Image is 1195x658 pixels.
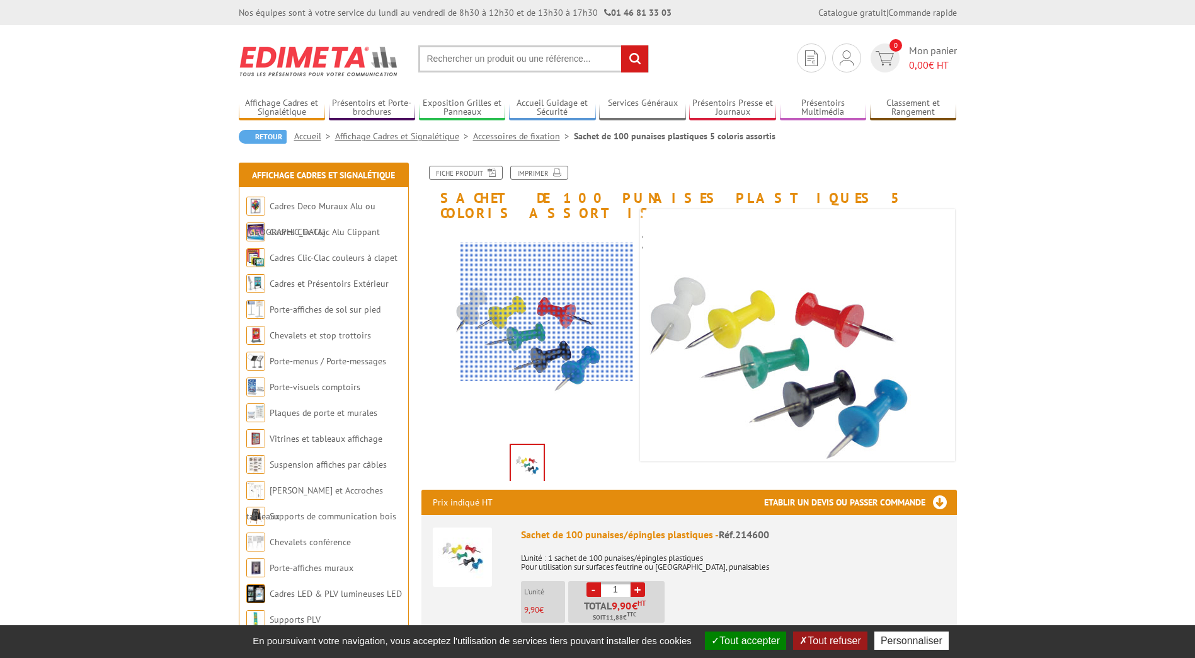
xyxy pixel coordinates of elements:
a: Accessoires de fixation [473,130,574,142]
img: Cimaises et Accroches tableaux [246,481,265,500]
img: Suspension affiches par câbles [246,455,265,474]
a: Supports de communication bois [270,511,396,522]
div: | [818,6,957,19]
button: Tout refuser [793,632,867,650]
strong: 01 46 81 33 03 [604,7,672,18]
a: Porte-affiches de sol sur pied [270,304,380,315]
a: Cadres LED & PLV lumineuses LED [270,588,402,599]
a: Porte-visuels comptoirs [270,381,360,393]
img: Edimeta [239,38,399,84]
a: Retour [239,130,287,144]
a: - [586,582,601,597]
a: Accueil [294,130,335,142]
span: Soit € [593,613,636,623]
a: Affichage Cadres et Signalétique [239,98,326,118]
sup: HT [638,599,646,608]
a: Supports PLV [270,614,321,625]
button: Tout accepter [705,632,786,650]
button: Personnaliser (fenêtre modale) [874,632,949,650]
span: € [632,601,638,611]
input: rechercher [621,45,648,72]
a: Vitrines et tableaux affichage [270,433,382,444]
span: 0,00 [909,59,929,71]
img: Cadres Deco Muraux Alu ou Bois [246,197,265,216]
p: Total [571,601,665,623]
a: [PERSON_NAME] et Accroches tableaux [246,485,383,522]
img: Porte-menus / Porte-messages [246,352,265,371]
a: Catalogue gratuit [818,7,886,18]
img: Plaques de porte et murales [246,403,265,422]
img: accessoires_de_fixation_214600.jpg [588,167,966,545]
a: Cadres Deco Muraux Alu ou [GEOGRAPHIC_DATA] [246,200,375,238]
h3: Etablir un devis ou passer commande [764,490,957,515]
span: Réf.214600 [719,528,769,541]
div: Sachet de 100 punaises/épingles plastiques - [521,528,946,542]
span: € HT [909,58,957,72]
img: Cadres LED & PLV lumineuses LED [246,584,265,603]
a: Imprimer [510,166,568,180]
a: Cadres Clic-Clac Alu Clippant [270,226,380,238]
img: Porte-affiches muraux [246,558,265,577]
div: Nos équipes sont à votre service du lundi au vendredi de 8h30 à 12h30 et de 13h30 à 17h30 [239,6,672,19]
h1: Sachet de 100 punaises plastiques 5 coloris assortis [412,166,966,221]
a: Présentoirs et Porte-brochures [329,98,416,118]
a: Porte-menus / Porte-messages [270,355,386,367]
a: Plaques de porte et murales [270,407,377,418]
a: Cadres Clic-Clac couleurs à clapet [270,252,397,263]
a: Commande rapide [888,7,957,18]
img: Chevalets conférence [246,533,265,551]
img: Cadres Clic-Clac couleurs à clapet [246,248,265,267]
img: Supports PLV [246,610,265,629]
img: Porte-visuels comptoirs [246,378,265,396]
span: Mon panier [909,43,957,72]
p: L'unité : 1 sachet de 100 punaises/épingles plastiques Pour utilisation sur surfaces feutrine ou ... [521,545,946,572]
a: Porte-affiches muraux [270,562,353,574]
p: Prix indiqué HT [433,490,493,515]
a: Services Généraux [599,98,686,118]
span: 0 [889,39,902,52]
a: Accueil Guidage et Sécurité [509,98,596,118]
img: Vitrines et tableaux affichage [246,429,265,448]
img: Chevalets et stop trottoirs [246,326,265,345]
input: Rechercher un produit ou une référence... [418,45,649,72]
p: € [524,606,565,615]
span: 11,88 [606,613,623,623]
a: Présentoirs Multimédia [780,98,867,118]
span: En poursuivant votre navigation, vous acceptez l'utilisation de services tiers pouvant installer ... [246,635,698,646]
a: Suspension affiches par câbles [270,459,387,470]
a: + [631,582,645,597]
img: devis rapide [876,51,894,66]
a: Affichage Cadres et Signalétique [252,170,395,181]
span: 9,90 [612,601,632,611]
a: Exposition Grilles et Panneaux [419,98,506,118]
img: Cadres et Présentoirs Extérieur [246,274,265,293]
img: devis rapide [840,50,854,66]
a: Cadres et Présentoirs Extérieur [270,278,389,289]
span: 9,90 [524,604,539,615]
img: Sachet de 100 punaises/épingles plastiques [433,528,492,587]
a: Fiche produit [429,166,503,180]
a: Chevalets et stop trottoirs [270,330,371,341]
li: Sachet de 100 punaises plastiques 5 coloris assortis [574,130,775,142]
a: Chevalets conférence [270,536,351,548]
a: devis rapide 0 Mon panier 0,00€ HT [867,43,957,72]
sup: TTC [627,611,636,618]
a: Affichage Cadres et Signalétique [335,130,473,142]
p: L'unité [524,587,565,596]
a: Présentoirs Presse et Journaux [689,98,776,118]
img: devis rapide [805,50,818,66]
img: accessoires_de_fixation_214600.jpg [511,445,544,484]
a: Classement et Rangement [870,98,957,118]
img: Porte-affiches de sol sur pied [246,300,265,319]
